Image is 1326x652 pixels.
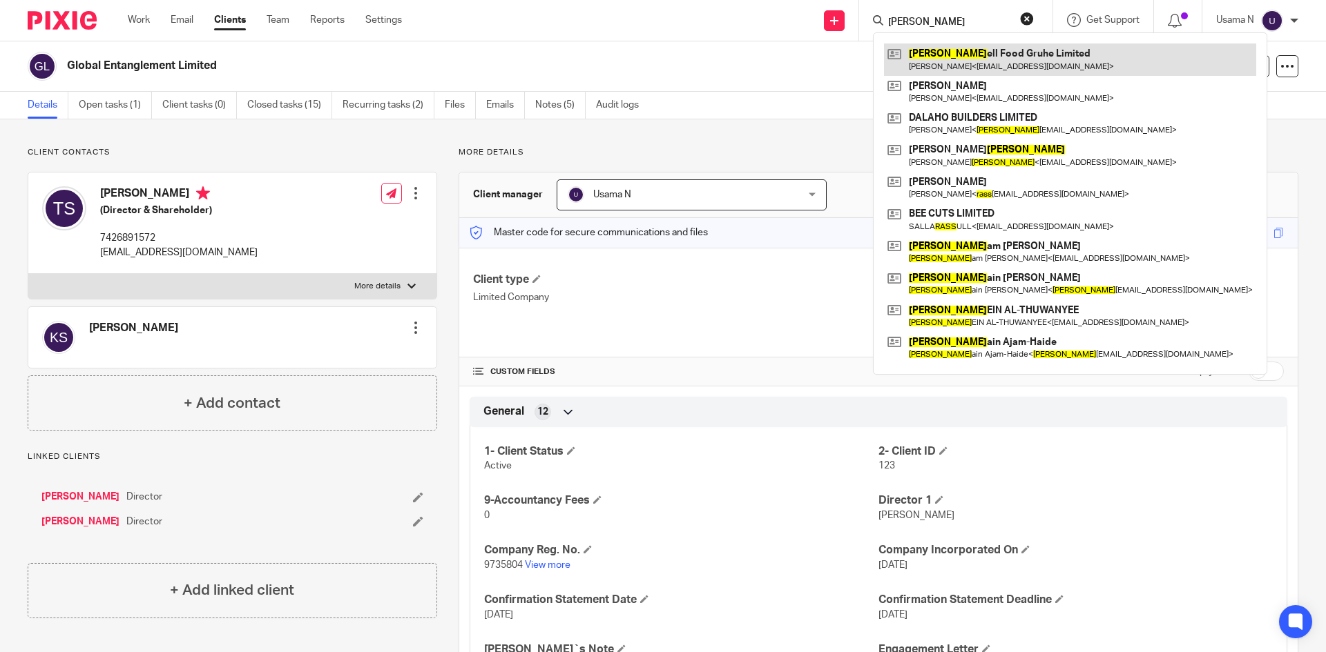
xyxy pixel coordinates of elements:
[484,511,490,520] span: 0
[1086,15,1140,25] span: Get Support
[459,147,1298,158] p: More details
[484,610,513,620] span: [DATE]
[878,461,895,471] span: 123
[28,147,437,158] p: Client contacts
[28,52,57,81] img: svg%3E
[887,17,1011,29] input: Search
[343,92,434,119] a: Recurring tasks (2)
[28,11,97,30] img: Pixie
[28,451,437,462] p: Linked clients
[354,281,401,292] p: More details
[473,273,878,287] h4: Client type
[473,188,543,201] h3: Client manager
[171,13,193,27] a: Email
[365,13,402,27] a: Settings
[42,186,86,230] img: svg%3E
[878,493,1273,508] h4: Director 1
[535,92,586,119] a: Notes (5)
[568,186,584,203] img: svg%3E
[484,593,878,607] h4: Confirmation Statement Date
[41,490,119,504] a: [PERSON_NAME]
[593,190,631,199] span: Usama N
[310,13,345,27] a: Reports
[878,511,954,520] span: [PERSON_NAME]
[596,92,649,119] a: Audit logs
[537,405,548,419] span: 12
[878,593,1273,607] h4: Confirmation Statement Deadline
[483,404,524,419] span: General
[486,92,525,119] a: Emails
[484,461,512,471] span: Active
[126,515,162,528] span: Director
[1216,13,1254,27] p: Usama N
[100,246,258,259] p: [EMAIL_ADDRESS][DOMAIN_NAME]
[170,580,294,601] h4: + Add linked client
[445,92,476,119] a: Files
[878,444,1273,459] h4: 2- Client ID
[100,186,258,204] h4: [PERSON_NAME]
[89,321,178,335] h4: [PERSON_NAME]
[162,92,237,119] a: Client tasks (0)
[484,543,878,557] h4: Company Reg. No.
[525,560,570,570] a: View more
[473,290,878,304] p: Limited Company
[484,493,878,508] h4: 9-Accountancy Fees
[126,490,162,504] span: Director
[267,13,289,27] a: Team
[878,560,907,570] span: [DATE]
[484,444,878,459] h4: 1- Client Status
[184,393,280,414] h4: + Add contact
[128,13,150,27] a: Work
[79,92,152,119] a: Open tasks (1)
[878,610,907,620] span: [DATE]
[484,560,523,570] span: 9735804
[470,226,708,239] p: Master code for secure communications and files
[100,231,258,245] p: 7426891572
[196,186,210,200] i: Primary
[67,59,902,73] h2: Global Entanglement Limited
[473,366,878,377] h4: CUSTOM FIELDS
[214,13,246,27] a: Clients
[100,204,258,217] h5: (Director & Shareholder)
[42,321,75,354] img: svg%3E
[41,515,119,528] a: [PERSON_NAME]
[28,92,68,119] a: Details
[878,543,1273,557] h4: Company Incorporated On
[1020,12,1034,26] button: Clear
[247,92,332,119] a: Closed tasks (15)
[1261,10,1283,32] img: svg%3E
